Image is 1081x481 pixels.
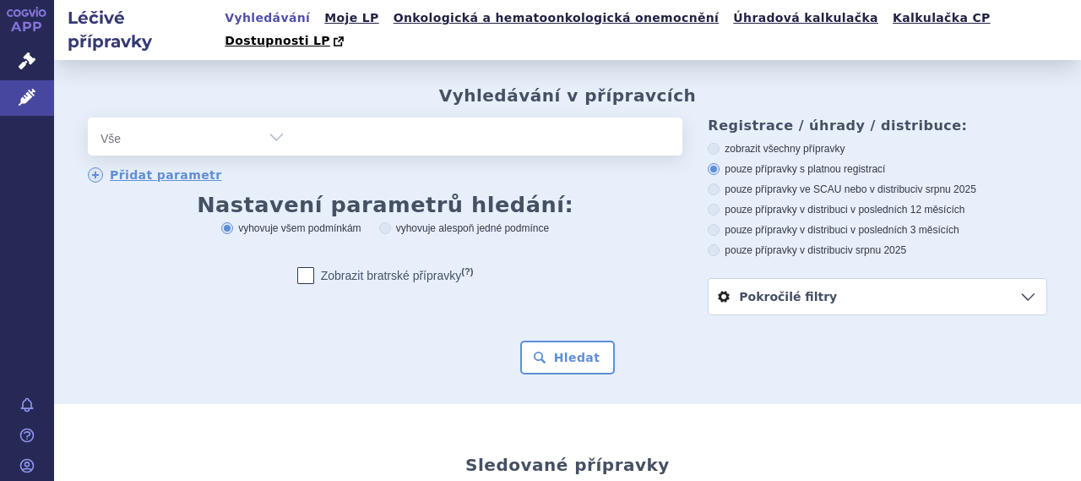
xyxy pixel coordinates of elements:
[709,279,1046,314] a: Pokročilé filtry
[708,223,1047,237] label: pouze přípravky v distribuci v posledních 3 měsících
[728,7,883,30] a: Úhradová kalkulačka
[88,167,222,183] a: Přidat parametr
[461,266,473,277] abbr: (?)
[708,142,1047,156] label: zobrazit všechny přípravky
[439,85,697,106] h2: Vyhledávání v přípravcích
[708,118,1047,134] h3: Registrace / úhrady / distribuce:
[520,341,616,374] button: Hledat
[379,221,549,235] label: vyhovuje alespoň jedné podmínce
[388,7,725,30] a: Onkologická a hematoonkologická onemocnění
[708,162,1047,176] label: pouze přípravky s platnou registrací
[54,6,220,53] h2: Léčivé přípravky
[465,455,670,475] h2: Sledované přípravky
[88,197,682,213] h3: Nastavení parametrů hledání:
[297,267,474,284] label: Zobrazit bratrské přípravky
[220,7,315,30] a: Vyhledávání
[917,183,975,195] span: v srpnu 2025
[708,183,1047,196] label: pouze přípravky ve SCAU nebo v distribuci
[225,34,330,47] span: Dostupnosti LP
[708,203,1047,216] label: pouze přípravky v distribuci v posledních 12 měsících
[848,244,906,256] span: v srpnu 2025
[708,243,1047,257] label: pouze přípravky v distribuci
[888,7,996,30] a: Kalkulačka CP
[221,221,361,235] label: vyhovuje všem podmínkám
[319,7,383,30] a: Moje LP
[220,30,352,53] a: Dostupnosti LP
